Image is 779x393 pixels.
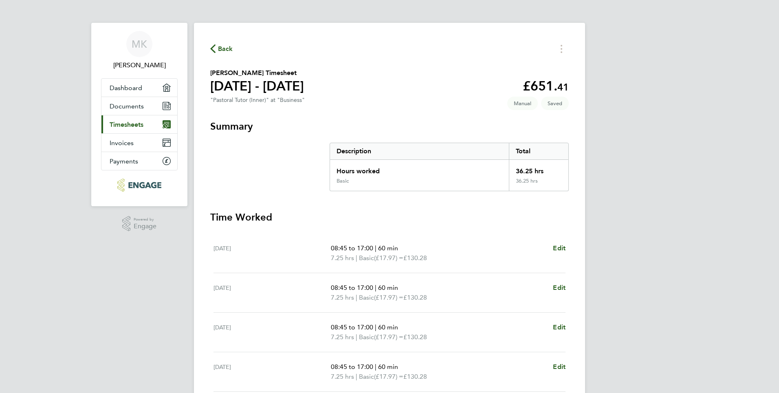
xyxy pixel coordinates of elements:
[213,362,331,382] div: [DATE]
[375,323,376,331] span: |
[359,293,374,302] span: Basic
[101,97,177,115] a: Documents
[403,373,427,380] span: £130.28
[134,223,156,230] span: Engage
[553,243,566,253] a: Edit
[374,254,403,262] span: (£17.97) =
[213,322,331,342] div: [DATE]
[554,42,569,55] button: Timesheets Menu
[117,179,161,192] img: morganhunt-logo-retina.png
[330,143,509,159] div: Description
[553,322,566,332] a: Edit
[356,294,357,301] span: |
[101,179,178,192] a: Go to home page
[101,79,177,97] a: Dashboard
[330,143,569,191] div: Summary
[210,120,569,133] h3: Summary
[403,333,427,341] span: £130.28
[378,244,398,252] span: 60 min
[374,333,403,341] span: (£17.97) =
[331,333,354,341] span: 7.25 hrs
[356,333,357,341] span: |
[122,216,157,232] a: Powered byEngage
[374,373,403,380] span: (£17.97) =
[210,97,305,104] div: "Pastoral Tutor (Inner)" at "Business"
[331,254,354,262] span: 7.25 hrs
[553,362,566,372] a: Edit
[218,44,233,54] span: Back
[557,81,569,93] span: 41
[210,78,304,94] h1: [DATE] - [DATE]
[331,284,373,291] span: 08:45 to 17:00
[331,373,354,380] span: 7.25 hrs
[375,363,376,371] span: |
[213,243,331,263] div: [DATE]
[210,68,304,78] h2: [PERSON_NAME] Timesheet
[210,44,233,54] button: Back
[356,373,357,380] span: |
[553,283,566,293] a: Edit
[403,294,427,301] span: £130.28
[374,294,403,301] span: (£17.97) =
[553,363,566,371] span: Edit
[375,284,376,291] span: |
[378,284,398,291] span: 60 min
[134,216,156,223] span: Powered by
[378,323,398,331] span: 60 min
[359,332,374,342] span: Basic
[378,363,398,371] span: 60 min
[331,363,373,371] span: 08:45 to 17:00
[101,134,177,152] a: Invoices
[509,143,568,159] div: Total
[91,23,187,206] nav: Main navigation
[101,115,177,133] a: Timesheets
[110,139,134,147] span: Invoices
[523,78,569,94] app-decimal: £651.
[132,39,147,49] span: MK
[213,283,331,302] div: [DATE]
[553,244,566,252] span: Edit
[509,160,568,178] div: 36.25 hrs
[331,244,373,252] span: 08:45 to 17:00
[110,157,138,165] span: Payments
[210,211,569,224] h3: Time Worked
[553,323,566,331] span: Edit
[359,253,374,263] span: Basic
[359,372,374,382] span: Basic
[507,97,538,110] span: This timesheet was manually created.
[375,244,376,252] span: |
[101,31,178,70] a: MK[PERSON_NAME]
[403,254,427,262] span: £130.28
[356,254,357,262] span: |
[101,60,178,70] span: Moliha Khatun
[110,102,144,110] span: Documents
[110,84,142,92] span: Dashboard
[331,323,373,331] span: 08:45 to 17:00
[541,97,569,110] span: This timesheet is Saved.
[509,178,568,191] div: 36.25 hrs
[110,121,143,128] span: Timesheets
[101,152,177,170] a: Payments
[331,294,354,301] span: 7.25 hrs
[330,160,509,178] div: Hours worked
[337,178,349,184] div: Basic
[553,284,566,291] span: Edit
